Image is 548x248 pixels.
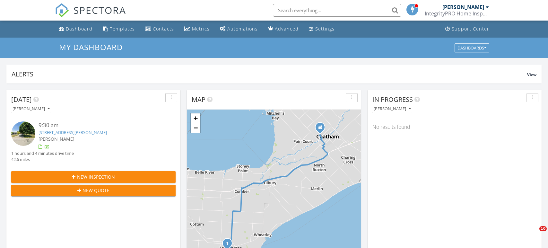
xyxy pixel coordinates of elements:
[143,23,177,35] a: Contacts
[11,95,32,104] span: [DATE]
[11,185,176,196] button: New Quote
[374,107,411,111] div: [PERSON_NAME]
[77,173,115,180] span: New Inspection
[457,46,486,50] div: Dashboards
[66,26,92,32] div: Dashboard
[74,3,126,17] span: SPECTORA
[526,226,542,242] iframe: Intercom live chat
[275,26,299,32] div: Advanced
[13,107,50,111] div: [PERSON_NAME]
[227,26,258,32] div: Automations
[191,113,200,123] a: Zoom in
[39,129,107,135] a: [STREET_ADDRESS][PERSON_NAME]
[315,26,335,32] div: Settings
[273,4,401,17] input: Search everything...
[11,121,35,146] img: streetview
[425,10,489,17] div: IntegrityPRO Home Inspections
[192,26,210,32] div: Metrics
[56,23,95,35] a: Dashboard
[320,127,324,131] div: 11 Andrea Drive, Chatham ON N7L5R6
[372,95,413,104] span: In Progress
[368,118,542,136] div: No results found
[452,26,489,32] div: Support Center
[443,23,492,35] a: Support Center
[227,243,231,247] div: 28 Carter Ave, ON N8H 5E1
[226,242,229,246] i: 1
[39,121,162,129] div: 9:30 am
[11,171,176,183] button: New Inspection
[442,4,484,10] div: [PERSON_NAME]
[182,23,212,35] a: Metrics
[110,26,135,32] div: Templates
[455,43,489,52] button: Dashboards
[11,156,74,163] div: 42.6 miles
[539,226,547,231] span: 10
[306,23,337,35] a: Settings
[153,26,174,32] div: Contacts
[12,70,527,78] div: Alerts
[11,121,176,163] a: 9:30 am [STREET_ADDRESS][PERSON_NAME] [PERSON_NAME] 1 hours and 4 minutes drive time 42.6 miles
[527,72,536,77] span: View
[372,105,412,113] button: [PERSON_NAME]
[100,23,137,35] a: Templates
[11,150,74,156] div: 1 hours and 4 minutes drive time
[59,42,123,52] span: My Dashboard
[192,95,205,104] span: Map
[55,9,126,22] a: SPECTORA
[217,23,260,35] a: Automations (Basic)
[55,3,69,17] img: The Best Home Inspection Software - Spectora
[83,187,109,194] span: New Quote
[265,23,301,35] a: Advanced
[11,105,51,113] button: [PERSON_NAME]
[191,123,200,133] a: Zoom out
[39,136,74,142] span: [PERSON_NAME]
